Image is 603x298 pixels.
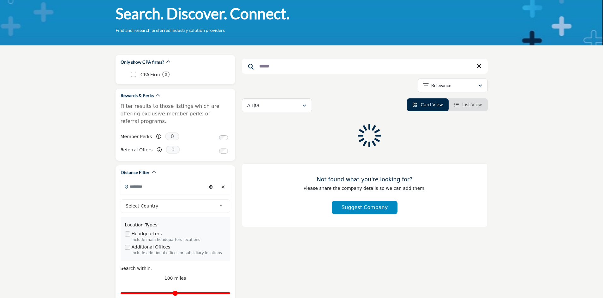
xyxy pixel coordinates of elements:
div: Choose your current location [206,180,216,194]
div: Search within: [121,265,230,272]
label: Additional Offices [132,244,170,250]
p: Filter results to those listings which are offering exclusive member perks or referral programs. [121,102,230,125]
label: Member Perks [121,131,152,142]
span: Suggest Company [342,204,388,210]
input: Search Keyword [242,59,488,74]
li: List View [449,98,488,111]
h3: Not found what you're looking for? [255,176,475,183]
div: Clear search location [219,180,228,194]
a: View Card [413,102,443,107]
span: Select Country [126,202,217,210]
div: 0 Results For CPA Firm [162,72,170,77]
span: Card View [421,102,443,107]
button: Suggest Company [332,201,397,214]
span: 100 miles [164,276,186,281]
b: 0 [165,72,167,77]
span: 0 [165,132,179,140]
h2: Distance Filter [121,169,150,176]
label: Headquarters [132,231,162,237]
input: Switch to Referral Offers [219,149,228,154]
div: Include main headquarters locations [132,237,226,243]
input: Switch to Member Perks [219,135,228,140]
p: Relevance [431,82,451,89]
span: List View [462,102,482,107]
span: 0 [166,146,180,154]
div: Location Types [125,222,226,228]
input: CPA Firm checkbox [131,72,136,77]
h1: Search. Discover. Connect. [116,4,290,23]
a: View List [454,102,482,107]
h2: Only show CPA firms? [121,59,164,65]
p: CPA Firm: CPA Firm [140,71,160,78]
h2: Rewards & Perks [121,92,154,99]
label: Referral Offers [121,144,153,155]
li: Card View [407,98,449,111]
button: All (0) [242,98,312,112]
p: All (0) [247,102,259,108]
p: Find and research preferred industry solution providers [116,27,225,33]
div: Include additional offices or subsidiary locations [132,250,226,256]
button: Relevance [418,79,488,92]
input: Search Location [121,180,206,193]
span: Please share the company details so we can add them: [303,186,426,191]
